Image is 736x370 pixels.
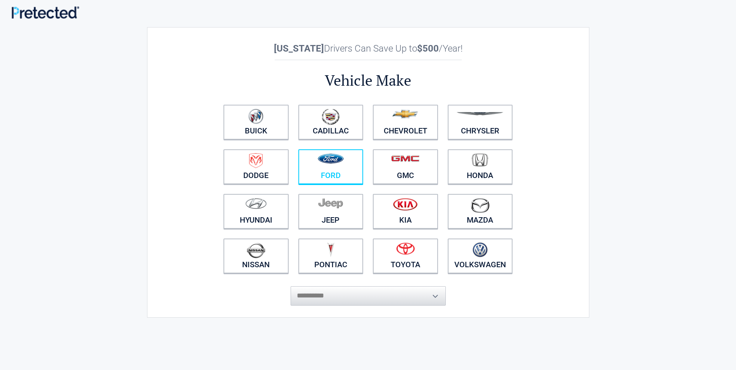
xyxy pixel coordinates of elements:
img: kia [393,198,417,211]
img: honda [472,153,488,167]
a: Nissan [223,239,289,273]
img: volkswagen [473,242,488,258]
a: Mazda [448,194,513,229]
b: [US_STATE] [274,43,324,54]
img: Main Logo [12,6,79,18]
a: Ford [298,149,364,184]
a: Kia [373,194,438,229]
img: chevrolet [392,110,418,118]
a: Jeep [298,194,364,229]
img: chrysler [456,112,504,116]
img: mazda [470,198,490,213]
img: ford [318,154,344,164]
a: GMC [373,149,438,184]
img: toyota [396,242,415,255]
h2: Drivers Can Save Up to /Year [219,43,518,54]
a: Volkswagen [448,239,513,273]
a: Cadillac [298,105,364,140]
img: gmc [391,155,419,162]
b: $500 [417,43,439,54]
img: dodge [249,153,263,168]
a: Chrysler [448,105,513,140]
a: Hyundai [223,194,289,229]
img: buick [248,109,263,124]
a: Honda [448,149,513,184]
a: Pontiac [298,239,364,273]
h2: Vehicle Make [219,71,518,90]
img: cadillac [322,109,339,125]
img: pontiac [327,242,334,257]
a: Buick [223,105,289,140]
img: hyundai [245,198,267,209]
img: jeep [318,198,343,209]
a: Chevrolet [373,105,438,140]
a: Toyota [373,239,438,273]
a: Dodge [223,149,289,184]
img: nissan [247,242,265,258]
